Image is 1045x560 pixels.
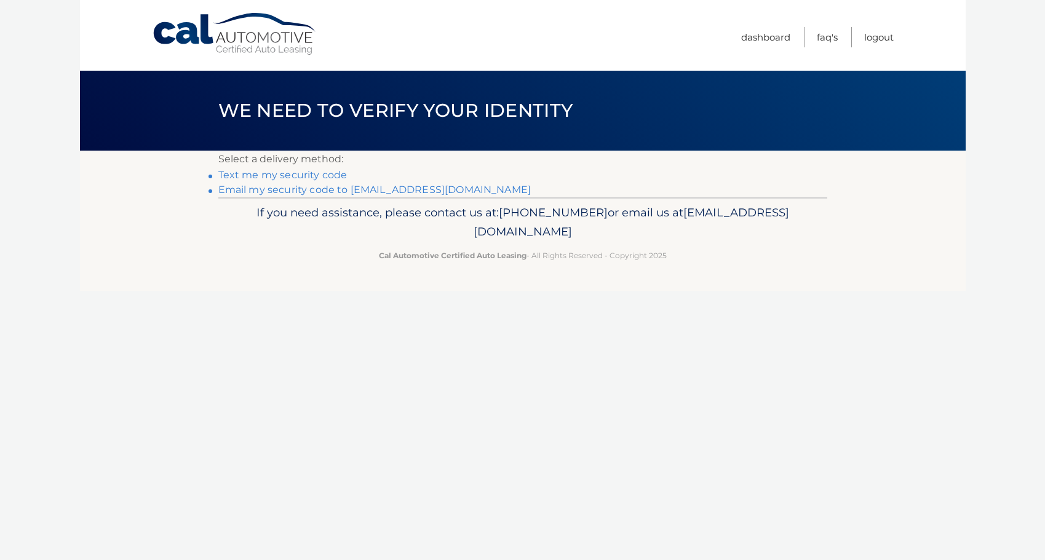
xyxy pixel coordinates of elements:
a: FAQ's [817,27,838,47]
p: - All Rights Reserved - Copyright 2025 [226,249,819,262]
p: If you need assistance, please contact us at: or email us at [226,203,819,242]
a: Logout [864,27,894,47]
span: We need to verify your identity [218,99,573,122]
span: [PHONE_NUMBER] [499,205,608,219]
a: Dashboard [741,27,790,47]
p: Select a delivery method: [218,151,827,168]
a: Email my security code to [EMAIL_ADDRESS][DOMAIN_NAME] [218,184,531,195]
a: Cal Automotive [152,12,318,56]
a: Text me my security code [218,169,348,181]
strong: Cal Automotive Certified Auto Leasing [379,251,526,260]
